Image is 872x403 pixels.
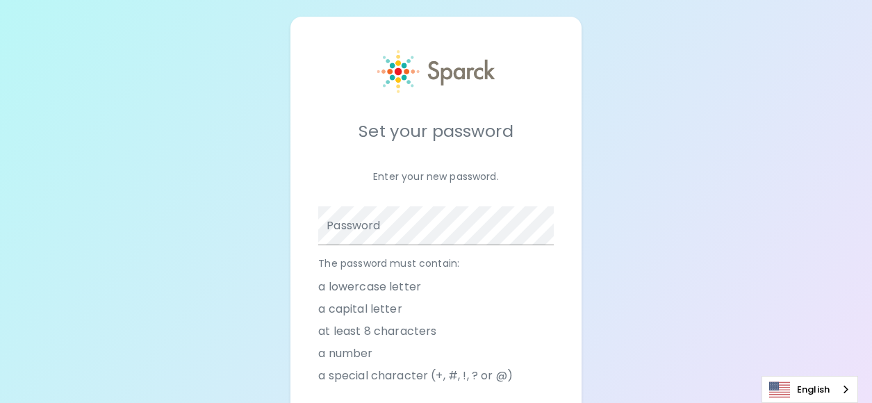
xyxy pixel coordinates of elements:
[318,170,553,183] p: Enter your new password.
[377,50,495,93] img: Sparck logo
[318,368,513,384] span: a special character (+, #, !, ? or @)
[318,120,553,142] h5: Set your password
[318,345,372,362] span: a number
[762,376,858,403] div: Language
[762,377,857,402] a: English
[318,279,421,295] span: a lowercase letter
[318,256,553,270] p: The password must contain:
[318,301,402,318] span: a capital letter
[318,323,436,340] span: at least 8 characters
[762,376,858,403] aside: Language selected: English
